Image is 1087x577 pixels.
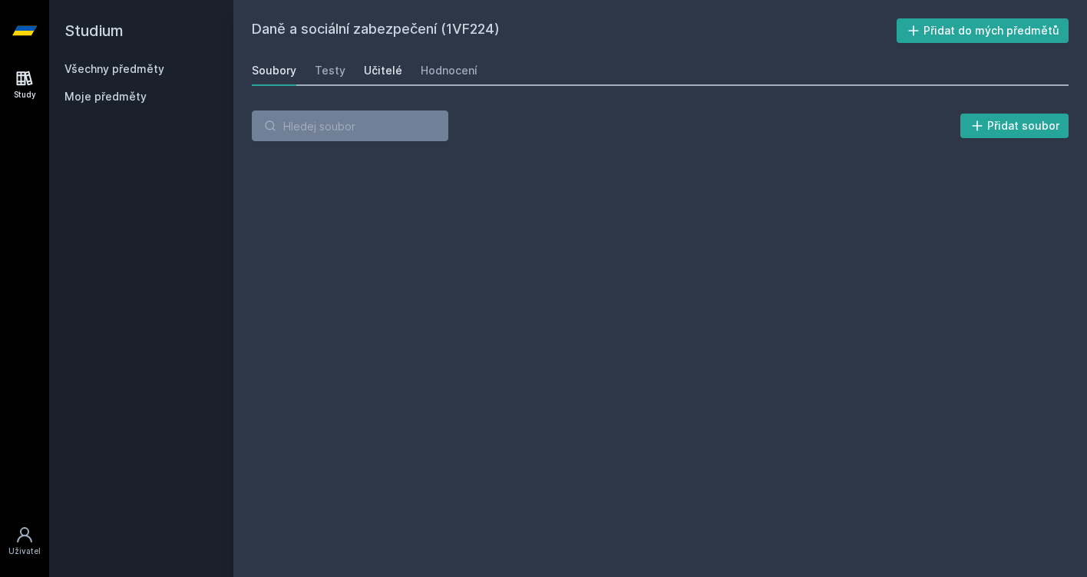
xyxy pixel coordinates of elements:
[64,62,164,75] a: Všechny předměty
[14,89,36,101] div: Study
[315,55,345,86] a: Testy
[3,61,46,108] a: Study
[315,63,345,78] div: Testy
[8,546,41,557] div: Uživatel
[421,63,477,78] div: Hodnocení
[364,55,402,86] a: Učitelé
[897,18,1069,43] button: Přidat do mých předmětů
[64,89,147,104] span: Moje předměty
[421,55,477,86] a: Hodnocení
[960,114,1069,138] button: Přidat soubor
[364,63,402,78] div: Učitelé
[252,18,897,43] h2: Daně a sociální zabezpečení (1VF224)
[252,55,296,86] a: Soubory
[252,110,448,141] input: Hledej soubor
[252,63,296,78] div: Soubory
[3,518,46,565] a: Uživatel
